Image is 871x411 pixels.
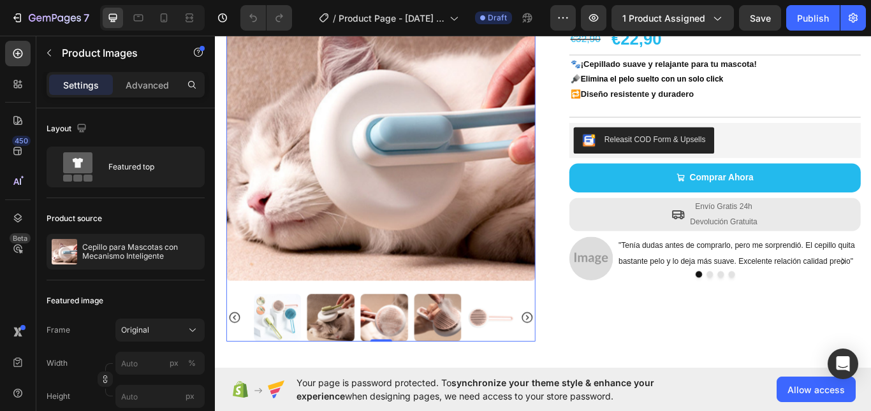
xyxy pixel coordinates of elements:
[52,239,77,264] img: product feature img
[488,12,507,24] span: Draft
[787,383,845,396] span: Allow access
[414,31,631,41] strong: 🐾¡Cepillado suave y relajante para tu mascota!
[62,45,170,61] p: Product Images
[12,136,31,146] div: 450
[121,324,149,336] span: Original
[296,377,654,401] span: synchronize your theme style & enhance your experience
[413,152,752,186] button: Comprar Ahora
[215,32,871,371] iframe: Design area
[240,5,292,31] div: Undo/Redo
[108,152,186,182] div: Featured top
[115,352,205,375] input: px%
[5,5,95,31] button: 7
[170,357,179,369] div: px
[84,10,89,25] p: 7
[786,5,840,31] button: Publish
[47,213,102,224] div: Product source
[797,11,829,25] div: Publish
[777,377,856,402] button: Allow access
[553,215,632,226] span: Devolución Gratuita
[63,78,99,92] p: Settings
[10,233,31,243] div: Beta
[414,66,558,76] strong: 🔁Diseño resistente y duradero
[115,385,205,408] input: px
[296,376,704,403] span: Your page is password protected. To when designing pages, we need access to your store password.
[333,11,336,25] span: /
[414,48,426,59] strong: 🪮
[115,319,205,342] button: Original
[126,78,169,92] p: Advanced
[598,278,606,285] button: Dot
[750,13,771,24] span: Save
[470,243,745,271] span: "Tenía dudas antes de comprarlo, pero me sorprendió. El cepillo quita bastante pelo y lo deja más...
[722,256,742,277] button: Carousel Next Arrow
[559,198,626,208] span: Envío Gratis 24h
[453,118,571,131] div: Releasit COD Form & Upsells
[188,357,196,369] div: %
[166,356,182,371] button: %
[47,357,68,369] label: Width
[339,11,444,25] span: Product Page - [DATE] 12:00:49
[560,278,567,285] button: Dot
[47,120,89,138] div: Layout
[184,356,200,371] button: px
[573,278,580,285] button: Dot
[426,48,592,59] strong: Elimina el pelo suelto con un solo click
[413,238,464,289] img: 2237x1678
[82,243,200,261] p: Cepillo para Mascotas con Mecanismo Inteligente
[553,160,627,178] div: Comprar Ahora
[47,295,103,306] div: Featured image
[15,324,30,340] button: Carousel Back Arrow
[585,278,593,285] button: Dot
[356,324,371,340] button: Carousel Next Arrow
[186,391,194,401] span: px
[47,391,70,402] label: Height
[47,324,70,336] label: Frame
[428,118,443,133] img: CKKYs5695_ICEAE=.webp
[828,349,858,379] div: Open Intercom Messenger
[739,5,781,31] button: Save
[622,11,705,25] span: 1 product assigned
[611,5,734,31] button: 1 product assigned
[418,110,582,141] button: Releasit COD Form & Upsells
